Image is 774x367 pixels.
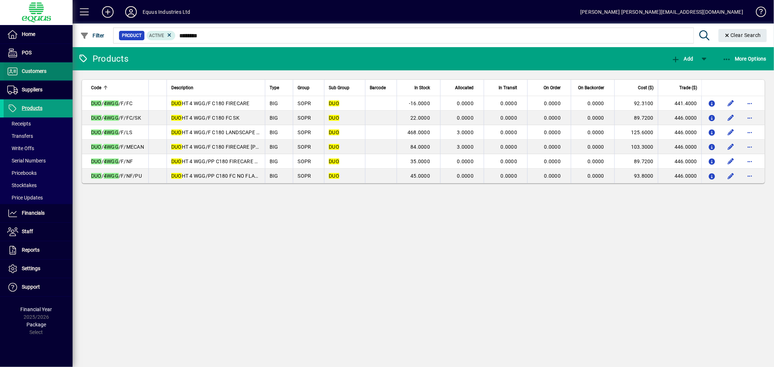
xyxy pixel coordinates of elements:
[104,100,119,106] em: 4WGG
[298,144,311,150] span: SOPR
[91,129,102,135] em: DUO
[370,84,392,92] div: Barcode
[78,53,128,65] div: Products
[744,141,755,153] button: More options
[298,84,320,92] div: Group
[725,127,737,138] button: Edit
[22,284,40,290] span: Support
[744,170,755,182] button: More options
[171,173,270,179] span: HT 4 WGG/PP C180 FC NO FLAME PU
[22,50,32,55] span: POS
[4,241,73,259] a: Reports
[171,173,182,179] em: DUO
[171,158,182,164] em: DUO
[171,100,182,106] em: DUO
[270,100,278,106] span: BIG
[409,100,430,106] span: -16.0000
[4,142,73,154] a: Write Offs
[91,100,132,106] span: / /F/FC
[544,129,561,135] span: 0.0000
[724,32,761,38] span: Clear Search
[658,169,701,183] td: 446.0000
[658,154,701,169] td: 446.0000
[410,158,430,164] span: 35.0000
[532,84,567,92] div: On Order
[4,179,73,191] a: Stocktakes
[725,112,737,124] button: Edit
[725,170,737,182] button: Edit
[7,145,34,151] span: Write Offs
[22,105,42,111] span: Products
[7,195,43,201] span: Price Updates
[544,100,561,106] span: 0.0000
[7,133,33,139] span: Transfers
[171,100,250,106] span: HT 4 WGG/F C180 FIRECARE
[576,84,611,92] div: On Backorder
[501,129,517,135] span: 0.0000
[78,29,106,42] button: Filter
[329,158,339,164] em: DUO
[679,84,697,92] span: Trade ($)
[7,170,37,176] span: Pricebooks
[4,62,73,81] a: Customers
[270,84,279,92] span: Type
[588,129,605,135] span: 0.0000
[329,84,349,92] span: Sub Group
[455,84,474,92] span: Allocated
[410,115,430,121] span: 22.0000
[614,96,658,111] td: 92.3100
[22,247,40,253] span: Reports
[488,84,524,92] div: In Transit
[329,144,339,150] em: DUO
[588,115,605,121] span: 0.0000
[147,31,176,40] mat-chip: Activation Status: Active
[171,144,291,150] span: HT 4 WGG/F C180 FIRECARE [PERSON_NAME]
[580,6,743,18] div: [PERSON_NAME] [PERSON_NAME][EMAIL_ADDRESS][DOMAIN_NAME]
[7,158,46,164] span: Serial Numbers
[298,173,311,179] span: SOPR
[401,84,437,92] div: In Stock
[445,84,480,92] div: Allocated
[544,144,561,150] span: 0.0000
[501,173,517,179] span: 0.0000
[22,265,40,271] span: Settings
[410,144,430,150] span: 84.0000
[270,115,278,121] span: BIG
[21,306,52,312] span: Financial Year
[22,68,46,74] span: Customers
[91,173,102,179] em: DUO
[171,129,280,135] span: HT 4 WGG/F C180 LANDSCAPE FIRECARE
[4,117,73,130] a: Receipts
[329,100,339,106] em: DUO
[171,84,193,92] span: Description
[501,100,517,106] span: 0.0000
[91,158,102,164] em: DUO
[119,5,143,18] button: Profile
[658,111,701,125] td: 446.0000
[722,56,767,62] span: More Options
[544,158,561,164] span: 0.0000
[4,223,73,241] a: Staff
[270,144,278,150] span: BIG
[91,84,144,92] div: Code
[4,191,73,204] a: Price Updates
[638,84,654,92] span: Cost ($)
[91,84,101,92] span: Code
[725,141,737,153] button: Edit
[104,129,119,135] em: 4WGG
[408,129,430,135] span: 468.0000
[457,129,474,135] span: 3.0000
[22,228,33,234] span: Staff
[721,52,769,65] button: More Options
[414,84,430,92] span: In Stock
[7,182,37,188] span: Stocktakes
[614,169,658,183] td: 93.8000
[744,112,755,124] button: More options
[171,158,280,164] span: HT 4 WGG/PP C180 FIRECARE NO FLAME
[22,31,35,37] span: Home
[298,115,311,121] span: SOPR
[4,204,73,222] a: Financials
[80,33,105,38] span: Filter
[298,100,311,106] span: SOPR
[22,210,45,216] span: Financials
